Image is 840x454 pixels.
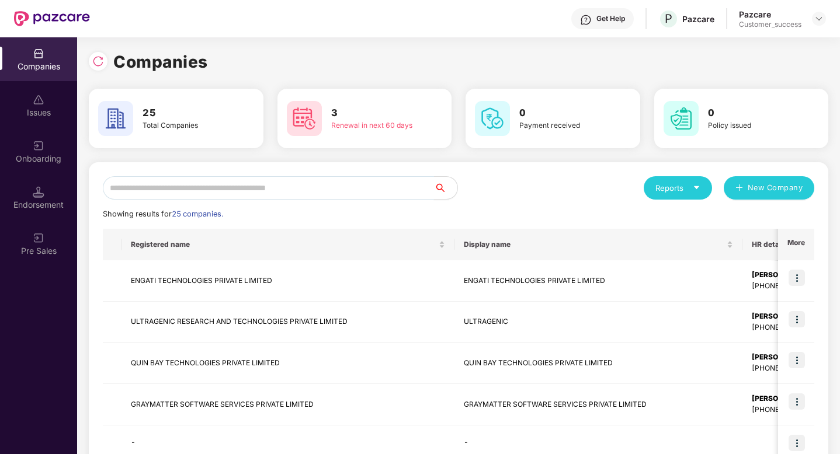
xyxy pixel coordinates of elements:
[752,393,821,404] div: [PERSON_NAME]
[33,232,44,244] img: svg+xml;base64,PHN2ZyB3aWR0aD0iMjAiIGhlaWdodD0iMjAiIHZpZXdCb3g9IjAgMCAyMCAyMCIgZmlsbD0ibm9uZSIgeG...
[778,229,814,260] th: More
[14,11,90,26] img: New Pazcare Logo
[519,120,606,131] div: Payment received
[122,343,454,384] td: QUIN BAY TECHNOLOGIES PRIVATE LIMITED
[143,120,230,131] div: Total Companies
[113,49,208,75] h1: Companies
[752,281,821,292] div: [PHONE_NUMBER]
[519,106,606,121] h3: 0
[789,435,805,451] img: icon
[752,363,821,374] div: [PHONE_NUMBER]
[143,106,230,121] h3: 25
[789,311,805,327] img: icon
[92,55,104,67] img: svg+xml;base64,PHN2ZyBpZD0iUmVsb2FkLTMyeDMyIiB4bWxucz0iaHR0cDovL3d3dy53My5vcmcvMjAwMC9zdmciIHdpZH...
[752,404,821,415] div: [PHONE_NUMBER]
[33,48,44,60] img: svg+xml;base64,PHN2ZyBpZD0iQ29tcGFuaWVzIiB4bWxucz0iaHR0cDovL3d3dy53My5vcmcvMjAwMC9zdmciIHdpZHRoPS...
[814,14,824,23] img: svg+xml;base64,PHN2ZyBpZD0iRHJvcGRvd24tMzJ4MzIiIHhtbG5zPSJodHRwOi8vd3d3LnczLm9yZy8yMDAwL3N2ZyIgd2...
[789,270,805,286] img: icon
[331,106,418,121] h3: 3
[33,186,44,198] img: svg+xml;base64,PHN2ZyB3aWR0aD0iMTQuNSIgaGVpZ2h0PSIxNC41IiB2aWV3Qm94PSIwIDAgMTYgMTYiIGZpbGw9Im5vbm...
[454,302,742,343] td: ULTRAGENIC
[131,240,436,249] span: Registered name
[33,140,44,152] img: svg+xml;base64,PHN2ZyB3aWR0aD0iMjAiIGhlaWdodD0iMjAiIHZpZXdCb3g9IjAgMCAyMCAyMCIgZmlsbD0ibm9uZSIgeG...
[122,302,454,343] td: ULTRAGENIC RESEARCH AND TECHNOLOGIES PRIVATE LIMITED
[655,182,700,194] div: Reports
[752,311,821,322] div: [PERSON_NAME]
[464,240,724,249] span: Display name
[752,322,821,333] div: [PHONE_NUMBER]
[122,384,454,425] td: GRAYMATTER SOFTWARE SERVICES PRIVATE LIMITED
[708,120,795,131] div: Policy issued
[580,14,592,26] img: svg+xml;base64,PHN2ZyBpZD0iSGVscC0zMngzMiIgeG1sbnM9Imh0dHA6Ly93d3cudzMub3JnLzIwMDAvc3ZnIiB3aWR0aD...
[739,9,801,20] div: Pazcare
[454,384,742,425] td: GRAYMATTER SOFTWARE SERVICES PRIVATE LIMITED
[724,176,814,200] button: plusNew Company
[103,209,223,218] span: Showing results for
[664,101,699,136] img: svg+xml;base64,PHN2ZyB4bWxucz0iaHR0cDovL3d3dy53My5vcmcvMjAwMC9zdmciIHdpZHRoPSI2MCIgaGVpZ2h0PSI2MC...
[596,14,625,23] div: Get Help
[454,260,742,302] td: ENGATI TECHNOLOGIES PRIVATE LIMITED
[752,352,821,363] div: [PERSON_NAME] Tk
[475,101,510,136] img: svg+xml;base64,PHN2ZyB4bWxucz0iaHR0cDovL3d3dy53My5vcmcvMjAwMC9zdmciIHdpZHRoPSI2MCIgaGVpZ2h0PSI2MC...
[735,184,743,193] span: plus
[742,229,831,260] th: HR details
[739,20,801,29] div: Customer_success
[98,101,133,136] img: svg+xml;base64,PHN2ZyB4bWxucz0iaHR0cDovL3d3dy53My5vcmcvMjAwMC9zdmciIHdpZHRoPSI2MCIgaGVpZ2h0PSI2MC...
[172,209,223,218] span: 25 companies.
[682,13,714,25] div: Pazcare
[122,229,454,260] th: Registered name
[454,229,742,260] th: Display name
[454,343,742,384] td: QUIN BAY TECHNOLOGIES PRIVATE LIMITED
[331,120,418,131] div: Renewal in next 60 days
[789,352,805,368] img: icon
[708,106,795,121] h3: 0
[665,12,672,26] span: P
[693,184,700,191] span: caret-down
[748,182,803,194] span: New Company
[752,270,821,281] div: [PERSON_NAME]
[287,101,322,136] img: svg+xml;base64,PHN2ZyB4bWxucz0iaHR0cDovL3d3dy53My5vcmcvMjAwMC9zdmciIHdpZHRoPSI2MCIgaGVpZ2h0PSI2MC...
[433,183,457,193] span: search
[789,393,805,410] img: icon
[122,260,454,302] td: ENGATI TECHNOLOGIES PRIVATE LIMITED
[33,94,44,106] img: svg+xml;base64,PHN2ZyBpZD0iSXNzdWVzX2Rpc2FibGVkIiB4bWxucz0iaHR0cDovL3d3dy53My5vcmcvMjAwMC9zdmciIH...
[433,176,458,200] button: search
